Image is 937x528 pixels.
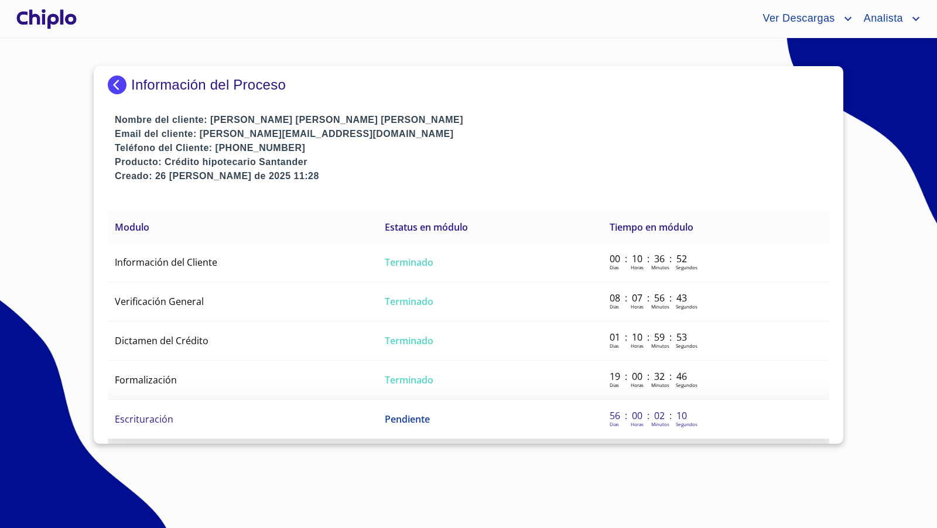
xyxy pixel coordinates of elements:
span: Ver Descargas [754,9,840,28]
span: Terminado [385,256,433,269]
p: Segundos [676,264,697,270]
span: Terminado [385,295,433,308]
p: Email del cliente: [PERSON_NAME][EMAIL_ADDRESS][DOMAIN_NAME] [115,127,829,141]
p: Minutos [651,303,669,310]
p: Dias [610,421,619,427]
p: Nombre del cliente: [PERSON_NAME] [PERSON_NAME] [PERSON_NAME] [115,113,829,127]
p: 19 : 00 : 32 : 46 [610,370,689,383]
button: account of current user [754,9,854,28]
span: Dictamen del Crédito [115,334,208,347]
span: Modulo [115,221,149,234]
p: Creado: 26 [PERSON_NAME] de 2025 11:28 [115,169,829,183]
p: Minutos [651,421,669,427]
p: Segundos [676,382,697,388]
p: Segundos [676,421,697,427]
p: Minutos [651,264,669,270]
p: Segundos [676,342,697,349]
p: Horas [631,342,644,349]
p: Dias [610,303,619,310]
p: Horas [631,264,644,270]
p: Teléfono del Cliente: [PHONE_NUMBER] [115,141,829,155]
p: 01 : 10 : 59 : 53 [610,331,689,344]
p: Segundos [676,303,697,310]
span: Información del Cliente [115,256,217,269]
p: 00 : 10 : 36 : 52 [610,252,689,265]
span: Estatus en módulo [385,221,468,234]
p: Información del Proceso [131,77,286,93]
p: Horas [631,382,644,388]
button: account of current user [855,9,923,28]
div: Información del Proceso [108,76,829,94]
p: 56 : 00 : 02 : 10 [610,409,689,422]
p: Dias [610,342,619,349]
p: Producto: Crédito hipotecario Santander [115,155,829,169]
img: Docupass spot blue [108,76,131,94]
p: Dias [610,264,619,270]
span: Pendiente [385,413,430,426]
span: Terminado [385,334,433,347]
p: 08 : 07 : 56 : 43 [610,292,689,304]
p: Minutos [651,382,669,388]
span: Formalización [115,373,177,386]
p: Dias [610,382,619,388]
span: Analista [855,9,909,28]
p: Horas [631,303,644,310]
span: Tiempo en módulo [610,221,693,234]
p: Minutos [651,342,669,349]
span: Terminado [385,373,433,386]
span: Escrituración [115,413,173,426]
span: Verificación General [115,295,204,308]
p: Horas [631,421,644,427]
